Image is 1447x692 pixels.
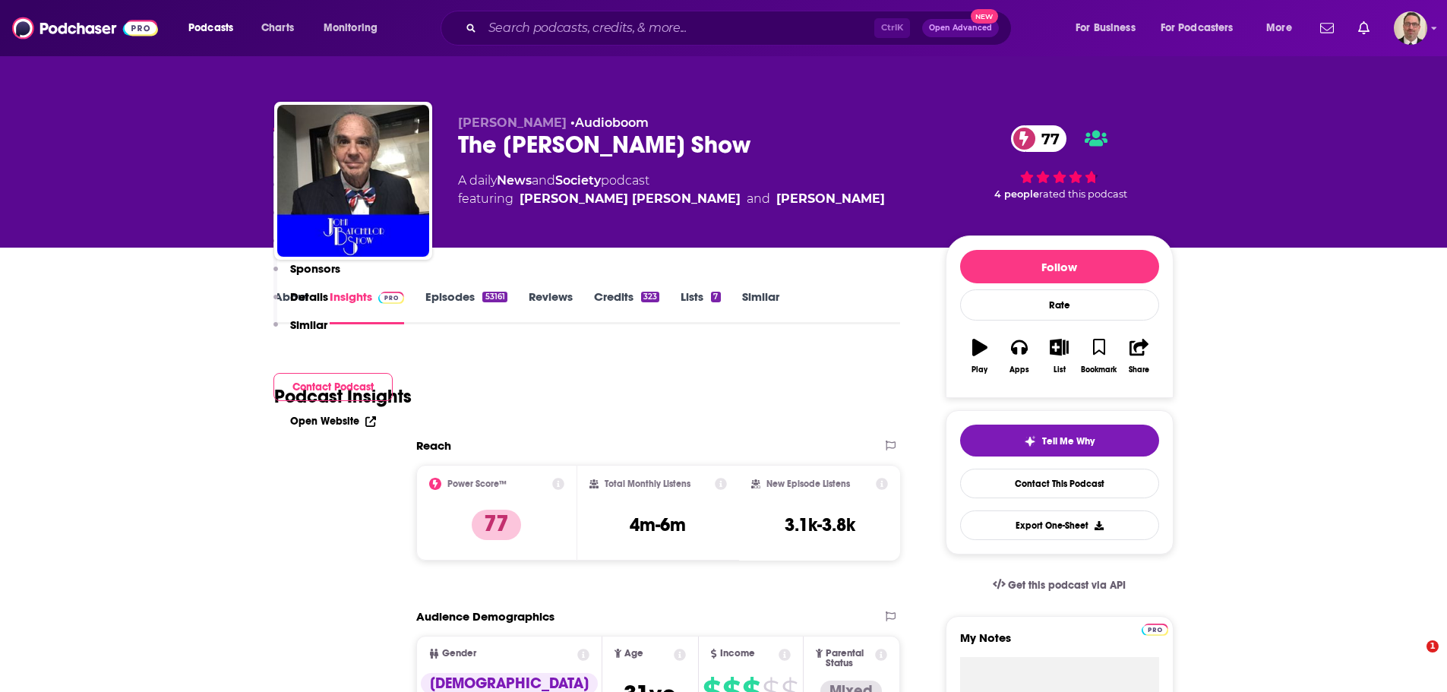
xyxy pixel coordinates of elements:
[1352,15,1376,41] a: Show notifications dropdown
[251,16,303,40] a: Charts
[711,292,720,302] div: 7
[971,9,998,24] span: New
[747,190,770,208] span: and
[313,16,397,40] button: open menu
[766,479,850,489] h2: New Episode Listens
[594,289,659,324] a: Credits323
[1129,365,1149,374] div: Share
[826,649,873,668] span: Parental Status
[520,190,741,208] a: John Calvin Batchelor
[929,24,992,32] span: Open Advanced
[960,510,1159,540] button: Export One-Sheet
[785,513,855,536] h3: 3.1k-3.8k
[529,289,573,324] a: Reviews
[630,513,686,536] h3: 4m-6m
[290,415,376,428] a: Open Website
[1076,17,1136,39] span: For Business
[1394,11,1427,45] span: Logged in as PercPodcast
[261,17,294,39] span: Charts
[742,289,779,324] a: Similar
[1151,16,1256,40] button: open menu
[1008,579,1126,592] span: Get this podcast via API
[776,190,885,208] div: [PERSON_NAME]
[1394,11,1427,45] button: Show profile menu
[641,292,659,302] div: 323
[277,105,429,257] img: The John Batchelor Show
[972,365,987,374] div: Play
[1395,640,1432,677] iframe: Intercom live chat
[472,510,521,540] p: 77
[681,289,720,324] a: Lists7
[1314,15,1340,41] a: Show notifications dropdown
[1081,365,1117,374] div: Bookmark
[1266,17,1292,39] span: More
[960,289,1159,321] div: Rate
[1039,329,1079,384] button: List
[1039,188,1127,200] span: rated this podcast
[1142,621,1168,636] a: Pro website
[960,469,1159,498] a: Contact This Podcast
[1026,125,1067,152] span: 77
[188,17,233,39] span: Podcasts
[960,630,1159,657] label: My Notes
[442,649,476,659] span: Gender
[960,250,1159,283] button: Follow
[458,172,885,208] div: A daily podcast
[1065,16,1155,40] button: open menu
[447,479,507,489] h2: Power Score™
[994,188,1039,200] span: 4 people
[1161,17,1234,39] span: For Podcasters
[1394,11,1427,45] img: User Profile
[1000,329,1039,384] button: Apps
[273,373,393,401] button: Contact Podcast
[922,19,999,37] button: Open AdvancedNew
[1142,624,1168,636] img: Podchaser Pro
[555,173,601,188] a: Society
[1009,365,1029,374] div: Apps
[874,18,910,38] span: Ctrl K
[416,438,451,453] h2: Reach
[605,479,690,489] h2: Total Monthly Listens
[458,190,885,208] span: featuring
[960,425,1159,457] button: tell me why sparkleTell Me Why
[290,289,328,304] p: Details
[532,173,555,188] span: and
[1011,125,1067,152] a: 77
[458,115,567,130] span: [PERSON_NAME]
[1256,16,1311,40] button: open menu
[416,609,554,624] h2: Audience Demographics
[482,292,507,302] div: 53161
[1119,329,1158,384] button: Share
[575,115,649,130] a: Audioboom
[482,16,874,40] input: Search podcasts, credits, & more...
[497,173,532,188] a: News
[1024,435,1036,447] img: tell me why sparkle
[960,329,1000,384] button: Play
[1426,640,1439,653] span: 1
[455,11,1026,46] div: Search podcasts, credits, & more...
[324,17,378,39] span: Monitoring
[290,318,327,332] p: Similar
[570,115,649,130] span: •
[981,567,1139,604] a: Get this podcast via API
[273,289,328,318] button: Details
[425,289,507,324] a: Episodes53161
[1042,435,1095,447] span: Tell Me Why
[720,649,755,659] span: Income
[12,14,158,43] img: Podchaser - Follow, Share and Rate Podcasts
[273,318,327,346] button: Similar
[946,115,1174,210] div: 77 4 peoplerated this podcast
[1079,329,1119,384] button: Bookmark
[624,649,643,659] span: Age
[1054,365,1066,374] div: List
[178,16,253,40] button: open menu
